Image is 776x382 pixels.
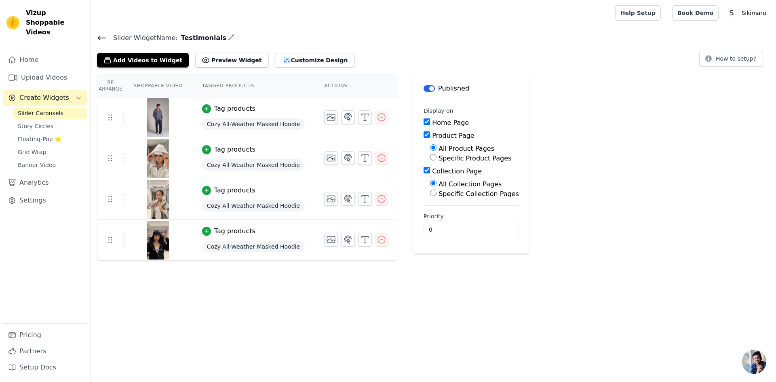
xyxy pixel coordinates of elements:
button: Customize Design [275,53,354,68]
a: Analytics [3,175,87,191]
a: Home [3,52,87,68]
a: Settings [3,192,87,209]
button: Tag products [202,186,255,195]
a: Pricing [3,327,87,343]
span: Cozy All-Weather Masked Hoodie [202,241,305,252]
span: Cozy All-Weather Masked Hoodie [202,118,305,130]
button: Tag products [202,226,255,236]
span: Grid Wrap [18,148,46,156]
label: Specific Product Pages [439,154,511,162]
th: Shoppable Video [124,74,192,97]
button: Tag products [202,104,255,114]
a: Partners [3,343,87,359]
button: Tag products [202,145,255,154]
label: Home Page [432,119,469,127]
div: Tag products [214,145,255,154]
a: Story Circles [13,120,87,132]
img: tn-c01f571ffa6d40069fc06ffd690d6c94.png [147,98,169,137]
label: Collection Page [432,167,482,175]
th: Re Arrange [97,74,124,97]
span: Banner Video [18,161,56,169]
a: Grid Wrap [13,146,87,158]
button: How to setup? [699,51,763,66]
p: Published [438,84,469,93]
label: All Product Pages [439,145,494,152]
button: Change Thumbnail [324,110,338,124]
span: Create Widgets [19,93,69,103]
span: Testimonials [178,33,227,43]
span: Floating-Pop ⭐ [18,135,61,143]
a: Help Setup [615,5,661,21]
span: Slider Widget Name: [107,33,178,43]
div: Tag products [214,226,255,236]
img: vizup-images-65cf.png [147,221,169,260]
legend: Display on [424,107,453,115]
div: Tag products [214,104,255,114]
button: Change Thumbnail [324,192,338,206]
label: Priority [424,212,519,220]
label: Specific Collection Pages [439,190,519,198]
button: Add Videos to Widget [97,53,189,68]
a: Slider Carousels [13,108,87,119]
span: Slider Carousels [18,109,63,117]
label: Product Page [432,132,474,139]
a: Book Demo [672,5,719,21]
span: Cozy All-Weather Masked Hoodie [202,200,305,211]
span: Story Circles [18,122,53,130]
a: Setup Docs [3,359,87,376]
div: Tag products [214,186,255,195]
text: S [730,9,734,17]
button: Change Thumbnail [324,233,338,247]
button: Change Thumbnail [324,151,338,165]
th: Tagged Products [192,74,314,97]
a: Floating-Pop ⭐ [13,133,87,145]
img: vizup-images-7642.png [147,139,169,178]
span: Cozy All-Weather Masked Hoodie [202,159,305,171]
div: Open chat [742,350,766,374]
a: Banner Video [13,159,87,171]
button: Preview Widget [195,53,268,68]
label: All Collection Pages [439,180,502,188]
button: S Sikimaru [725,6,770,20]
a: How to setup? [699,57,763,64]
span: Vizup Shoppable Videos [26,8,84,37]
img: vizup-images-a36e.png [147,180,169,219]
th: Actions [314,74,398,97]
a: Upload Videos [3,70,87,86]
img: Vizup [6,16,19,29]
div: Edit Name [228,32,234,43]
button: Create Widgets [3,90,87,106]
p: Sikimaru [738,6,770,20]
